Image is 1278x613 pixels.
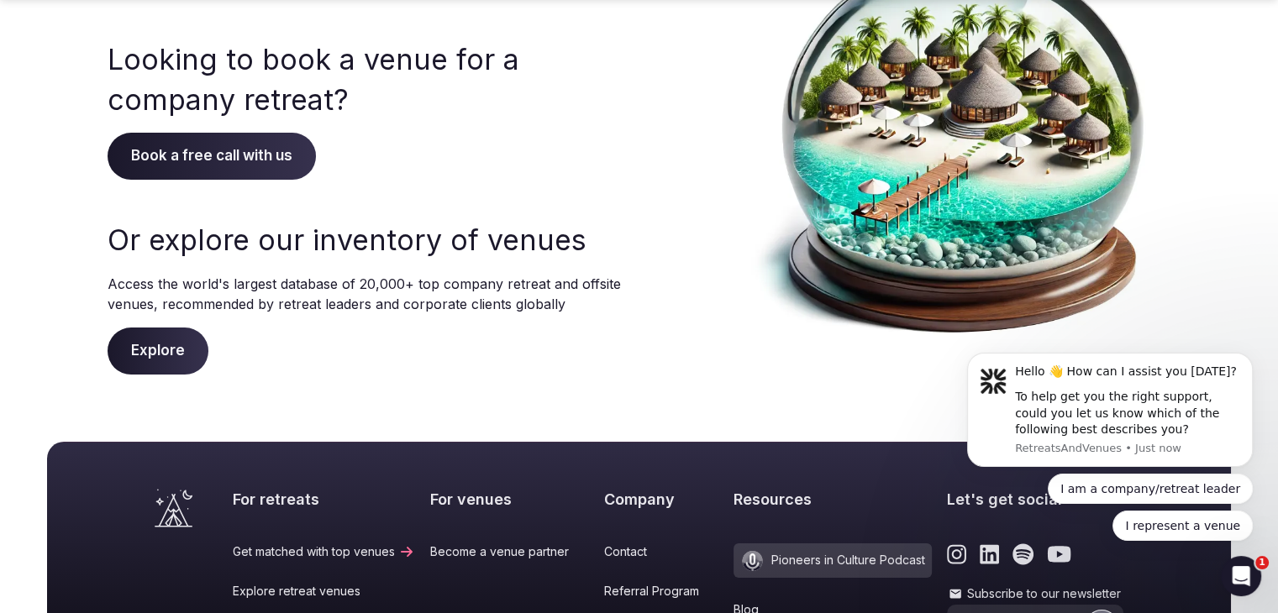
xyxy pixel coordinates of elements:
[108,147,316,164] a: Book a free call with us
[233,583,415,600] a: Explore retreat venues
[942,333,1278,605] iframe: Intercom notifications message
[430,543,589,560] a: Become a venue partner
[108,327,208,375] span: Explore
[604,489,719,510] h2: Company
[233,543,415,560] a: Get matched with top venues
[1221,556,1261,596] iframe: Intercom live chat
[604,583,719,600] a: Referral Program
[108,220,623,260] h3: Or explore our inventory of venues
[1255,556,1269,569] span: 1
[233,489,415,510] h2: For retreats
[734,489,932,510] h2: Resources
[430,489,589,510] h2: For venues
[155,489,192,527] a: Visit the homepage
[108,133,316,180] span: Book a free call with us
[734,543,932,578] a: Pioneers in Culture Podcast
[108,39,623,119] h3: Looking to book a venue for a company retreat?
[604,543,719,560] a: Contact
[108,274,623,314] p: Access the world's largest database of 20,000+ top company retreat and offsite venues, recommende...
[108,342,208,359] a: Explore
